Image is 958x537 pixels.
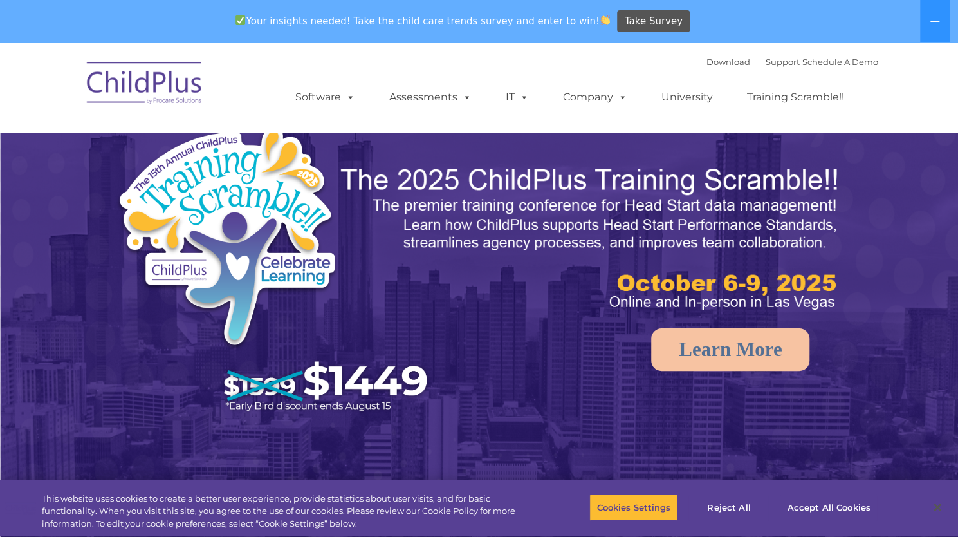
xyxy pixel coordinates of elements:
img: ✅ [235,15,245,25]
a: Training Scramble!! [734,84,857,110]
a: Support [766,57,800,67]
img: ChildPlus by Procare Solutions [80,53,209,117]
a: Take Survey [617,10,690,33]
span: Last name [179,85,218,95]
span: Take Survey [625,10,683,33]
button: Close [923,493,952,522]
a: Company [550,84,640,110]
button: Cookies Settings [589,494,677,521]
a: Software [282,84,368,110]
img: 👏 [600,15,610,25]
span: Phone number [179,138,234,147]
div: This website uses cookies to create a better user experience, provide statistics about user visit... [42,493,527,531]
span: Your insights needed! Take the child care trends survey and enter to win! [230,8,616,33]
a: University [649,84,726,110]
font: | [706,57,878,67]
a: Learn More [651,328,809,371]
button: Accept All Cookies [780,494,877,521]
a: Download [706,57,750,67]
a: Assessments [376,84,484,110]
a: IT [493,84,542,110]
button: Reject All [688,494,769,521]
a: Schedule A Demo [802,57,878,67]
